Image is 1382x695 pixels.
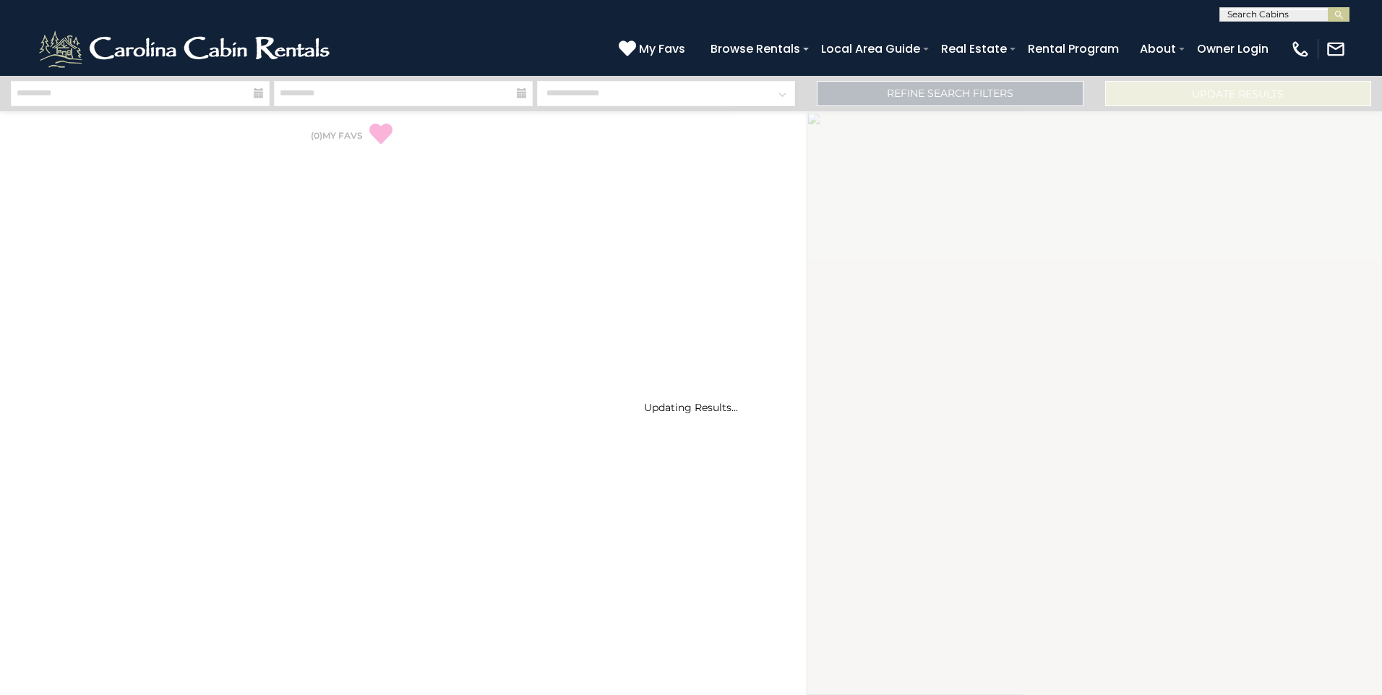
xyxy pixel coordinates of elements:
a: Browse Rentals [703,36,807,61]
a: Owner Login [1190,36,1276,61]
img: mail-regular-white.png [1326,39,1346,59]
a: My Favs [619,40,689,59]
a: Local Area Guide [814,36,927,61]
img: phone-regular-white.png [1290,39,1310,59]
a: Real Estate [934,36,1014,61]
a: Rental Program [1021,36,1126,61]
span: My Favs [639,40,685,58]
img: White-1-2.png [36,27,336,71]
a: About [1133,36,1183,61]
